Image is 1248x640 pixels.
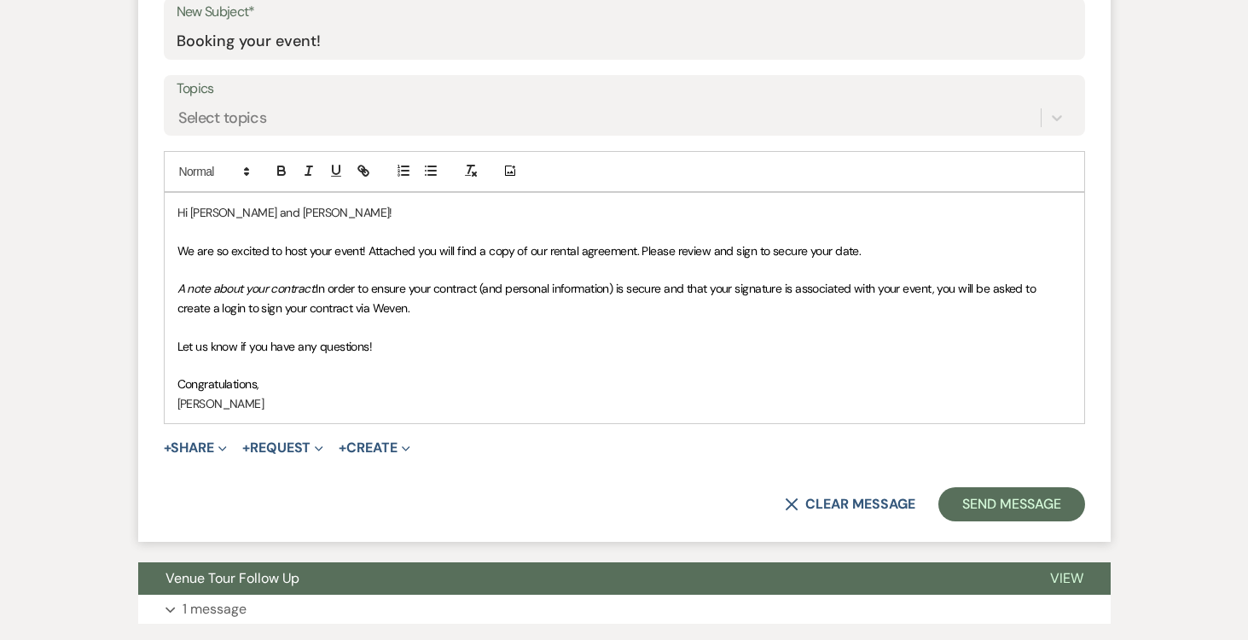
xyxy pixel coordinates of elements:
[177,394,1071,413] p: [PERSON_NAME]
[242,441,323,455] button: Request
[1050,569,1083,587] span: View
[165,569,299,587] span: Venue Tour Follow Up
[938,487,1084,521] button: Send Message
[183,598,247,620] p: 1 message
[178,106,267,129] div: Select topics
[164,441,228,455] button: Share
[164,441,171,455] span: +
[138,595,1111,624] button: 1 message
[785,497,914,511] button: Clear message
[242,441,250,455] span: +
[177,339,373,354] span: Let us know if you have any questions!
[177,243,862,259] span: We are so excited to host your event! Attached you will find a copy of our rental agreement. Plea...
[339,441,346,455] span: +
[177,376,259,392] span: Congratulations,
[177,281,1039,315] span: In order to ensure your contract (and personal information) is secure and that your signature is ...
[339,441,409,455] button: Create
[177,203,1071,222] p: Hi [PERSON_NAME] and [PERSON_NAME]!
[1023,562,1111,595] button: View
[177,77,1072,102] label: Topics
[177,281,316,296] em: A note about your contract:
[138,562,1023,595] button: Venue Tour Follow Up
